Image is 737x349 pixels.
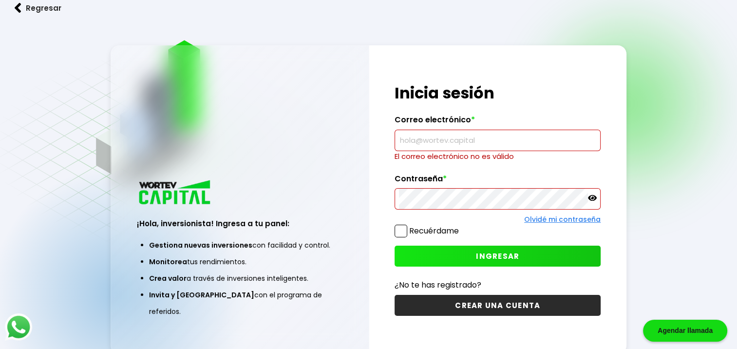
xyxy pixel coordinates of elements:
[643,320,727,342] div: Agendar llamada
[149,273,187,283] span: Crea valor
[399,130,596,151] input: hola@wortev.capital
[524,214,601,224] a: Olvidé mi contraseña
[395,115,601,130] label: Correo electrónico
[149,257,187,267] span: Monitorea
[409,225,459,236] label: Recuérdame
[395,295,601,316] button: CREAR UNA CUENTA
[5,313,32,341] img: logos_whatsapp-icon.242b2217.svg
[476,251,519,261] span: INGRESAR
[15,3,21,13] img: flecha izquierda
[395,151,601,162] p: El correo electrónico no es válido
[137,179,214,208] img: logo_wortev_capital
[149,253,331,270] li: tus rendimientos.
[137,218,343,229] h3: ¡Hola, inversionista! Ingresa a tu panel:
[149,240,252,250] span: Gestiona nuevas inversiones
[395,174,601,189] label: Contraseña
[395,81,601,105] h1: Inicia sesión
[149,290,254,300] span: Invita y [GEOGRAPHIC_DATA]
[149,270,331,287] li: a través de inversiones inteligentes.
[149,237,331,253] li: con facilidad y control.
[149,287,331,320] li: con el programa de referidos.
[395,246,601,267] button: INGRESAR
[395,279,601,291] p: ¿No te has registrado?
[395,279,601,316] a: ¿No te has registrado?CREAR UNA CUENTA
